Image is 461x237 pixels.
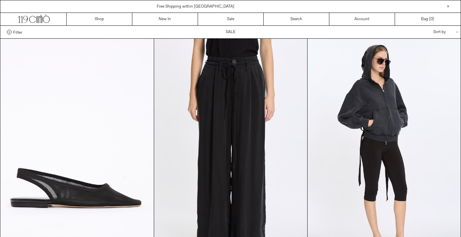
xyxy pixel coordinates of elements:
span: ) [430,16,434,22]
a: Shop [67,13,132,25]
a: Account [329,13,395,25]
a: Free Shipping within [GEOGRAPHIC_DATA] [157,4,234,9]
span: 0 [430,17,433,22]
a: Search [264,13,329,25]
a: Bag () [395,13,461,25]
a: New In [132,13,198,25]
a: Sale [198,13,264,25]
span: Filter [13,30,22,34]
div: Sort by [395,26,454,38]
